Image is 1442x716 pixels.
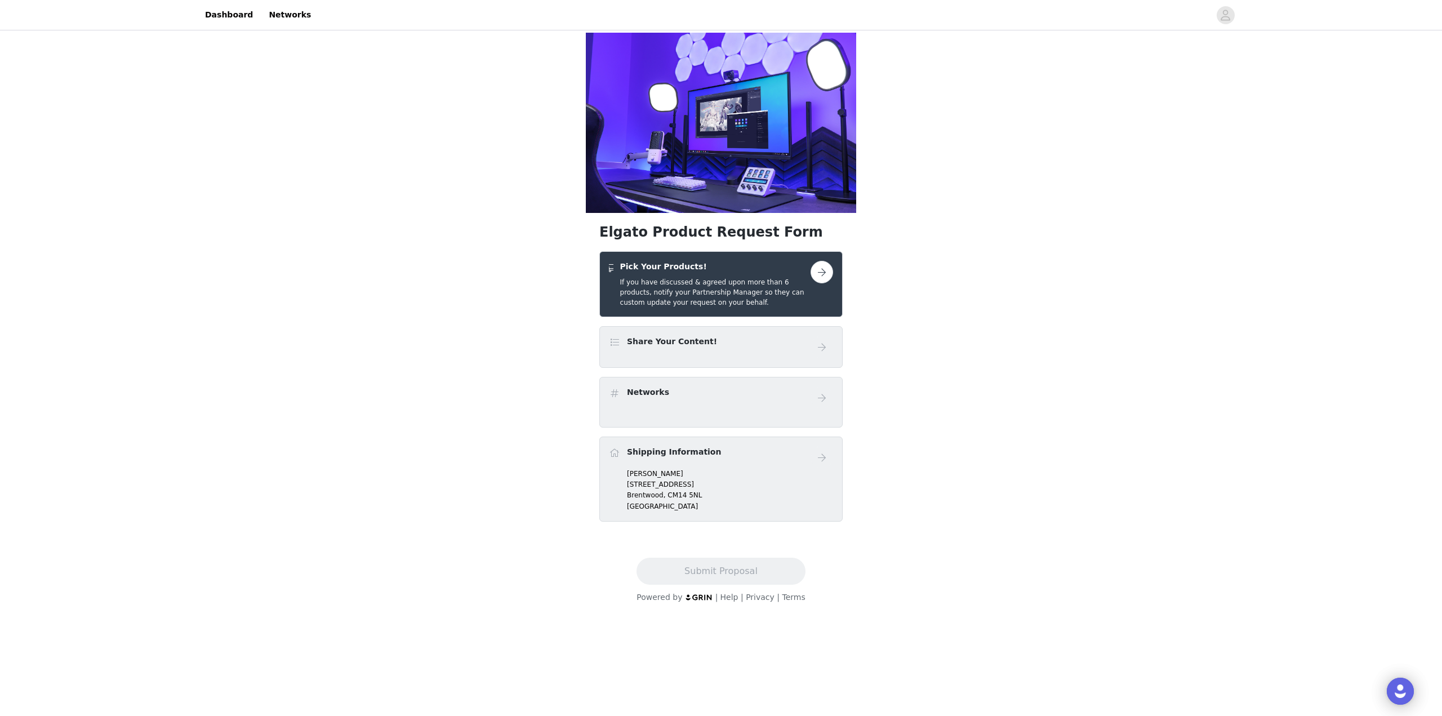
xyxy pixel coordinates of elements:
[746,593,775,602] a: Privacy
[599,377,843,428] div: Networks
[777,593,780,602] span: |
[620,277,811,308] h5: If you have discussed & agreed upon more than 6 products, notify your Partnership Manager so they...
[620,261,811,273] h4: Pick Your Products!
[198,2,260,28] a: Dashboard
[599,251,843,317] div: Pick Your Products!
[627,386,669,398] h4: Networks
[627,479,833,490] p: [STREET_ADDRESS]
[627,501,833,512] p: [GEOGRAPHIC_DATA]
[262,2,318,28] a: Networks
[627,469,833,479] p: [PERSON_NAME]
[637,593,682,602] span: Powered by
[599,326,843,368] div: Share Your Content!
[1220,6,1231,24] div: avatar
[627,446,721,458] h4: Shipping Information
[715,593,718,602] span: |
[741,593,744,602] span: |
[667,491,702,499] span: CM14 5NL
[586,33,856,213] img: campaign image
[685,594,713,601] img: logo
[599,222,843,242] h1: Elgato Product Request Form
[1387,678,1414,705] div: Open Intercom Messenger
[720,593,738,602] a: Help
[782,593,805,602] a: Terms
[637,558,805,585] button: Submit Proposal
[627,336,717,348] h4: Share Your Content!
[599,437,843,522] div: Shipping Information
[627,491,666,499] span: Brentwood,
